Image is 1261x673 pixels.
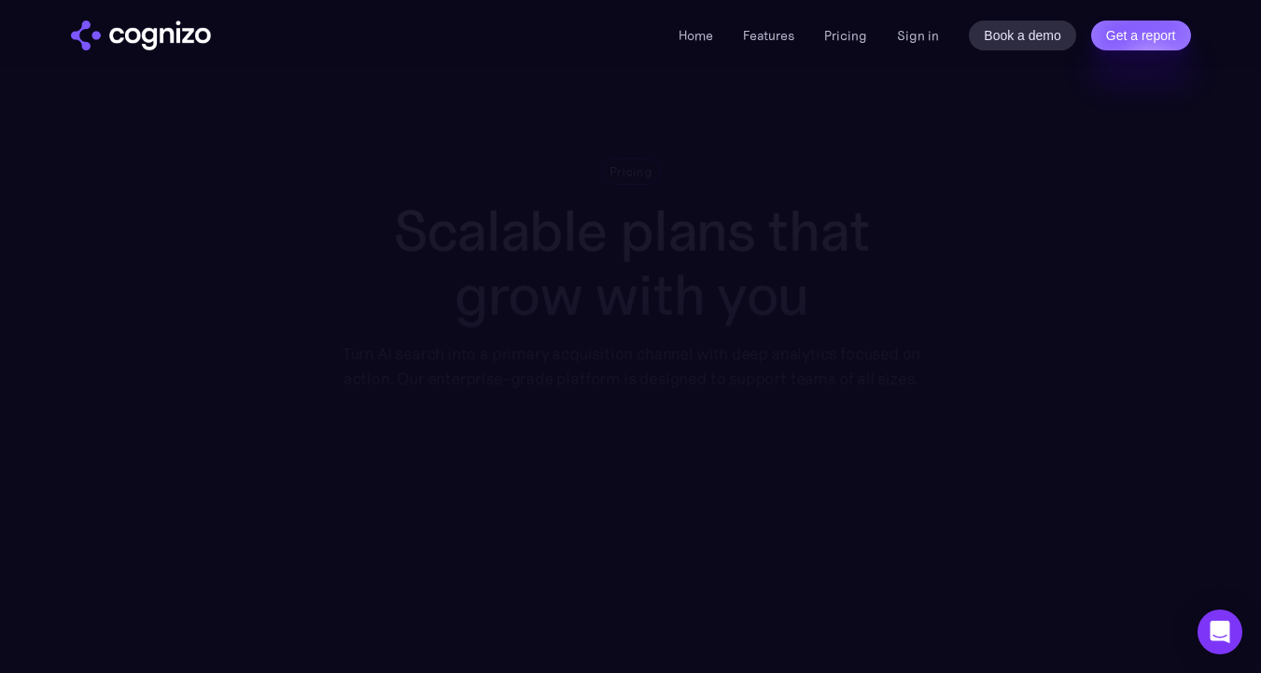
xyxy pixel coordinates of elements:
a: Book a demo [969,21,1076,50]
div: Open Intercom Messenger [1198,610,1242,654]
a: Sign in [897,24,939,47]
img: cognizo logo [71,21,211,50]
a: home [71,21,211,50]
h1: Scalable plans that grow with you [328,199,932,327]
a: Get a report [1091,21,1191,50]
a: Features [743,27,794,44]
a: Home [679,27,713,44]
a: Pricing [824,27,867,44]
div: Turn AI search into a primary acquisition channel with deep analytics focused on action. Our ente... [328,342,932,391]
div: Pricing [609,162,652,180]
